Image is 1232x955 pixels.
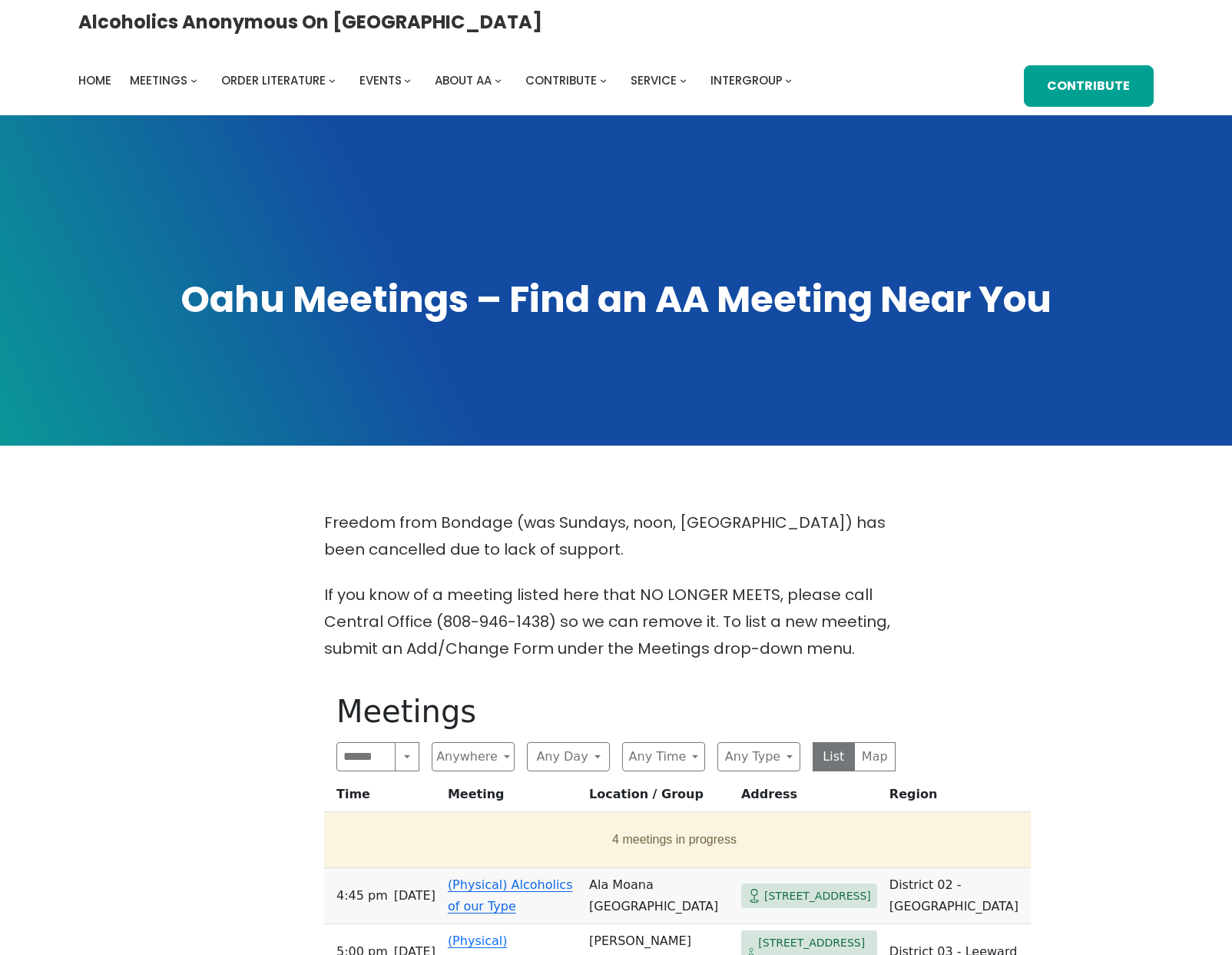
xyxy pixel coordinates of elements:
[435,70,492,91] a: About AA
[883,868,1031,924] td: District 02 - [GEOGRAPHIC_DATA]
[78,72,111,88] span: Home
[631,72,677,88] span: Service
[717,742,800,771] button: Any Type
[495,77,502,84] button: About AA submenu
[442,784,583,812] th: Meeting
[883,784,1031,812] th: Region
[336,742,396,771] input: Search
[710,72,783,88] span: Intergroup
[78,5,542,38] a: Alcoholics Anonymous on [GEOGRAPHIC_DATA]
[631,70,677,91] a: Service
[1024,65,1154,107] a: Contribute
[324,582,908,662] p: If you know of a meeting listed here that NO LONGER MEETS, please call Central Office (808-946-14...
[336,885,388,907] span: 4:45 PM
[78,274,1154,324] h1: Oahu Meetings – Find an AA Meeting Near You
[324,784,442,812] th: Time
[130,70,187,91] a: Meetings
[764,887,871,906] span: [STREET_ADDRESS]
[394,885,436,907] span: [DATE]
[622,742,705,771] button: Any Time
[190,77,197,84] button: Meetings submenu
[78,70,111,91] a: Home
[680,77,687,84] button: Service submenu
[448,877,573,914] a: (Physical) Alcoholics of our Type
[330,818,1018,861] button: 4 meetings in progress
[854,742,896,771] button: Map
[525,70,597,91] a: Contribute
[813,742,855,771] button: List
[78,70,797,91] nav: Intergroup
[404,77,411,84] button: Events submenu
[583,868,735,924] td: Ala Moana [GEOGRAPHIC_DATA]
[583,784,735,812] th: Location / Group
[324,509,908,563] p: Freedom from Bondage (was Sundays, noon, [GEOGRAPHIC_DATA]) has been cancelled due to lack of sup...
[329,77,336,84] button: Order Literature submenu
[336,693,896,730] h1: Meetings
[359,70,402,91] a: Events
[710,70,783,91] a: Intergroup
[735,784,883,812] th: Address
[785,77,792,84] button: Intergroup submenu
[221,72,326,88] span: Order Literature
[600,77,607,84] button: Contribute submenu
[432,742,515,771] button: Anywhere
[359,72,402,88] span: Events
[130,72,187,88] span: Meetings
[525,72,597,88] span: Contribute
[527,742,610,771] button: Any Day
[395,742,419,771] button: Search
[435,72,492,88] span: About AA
